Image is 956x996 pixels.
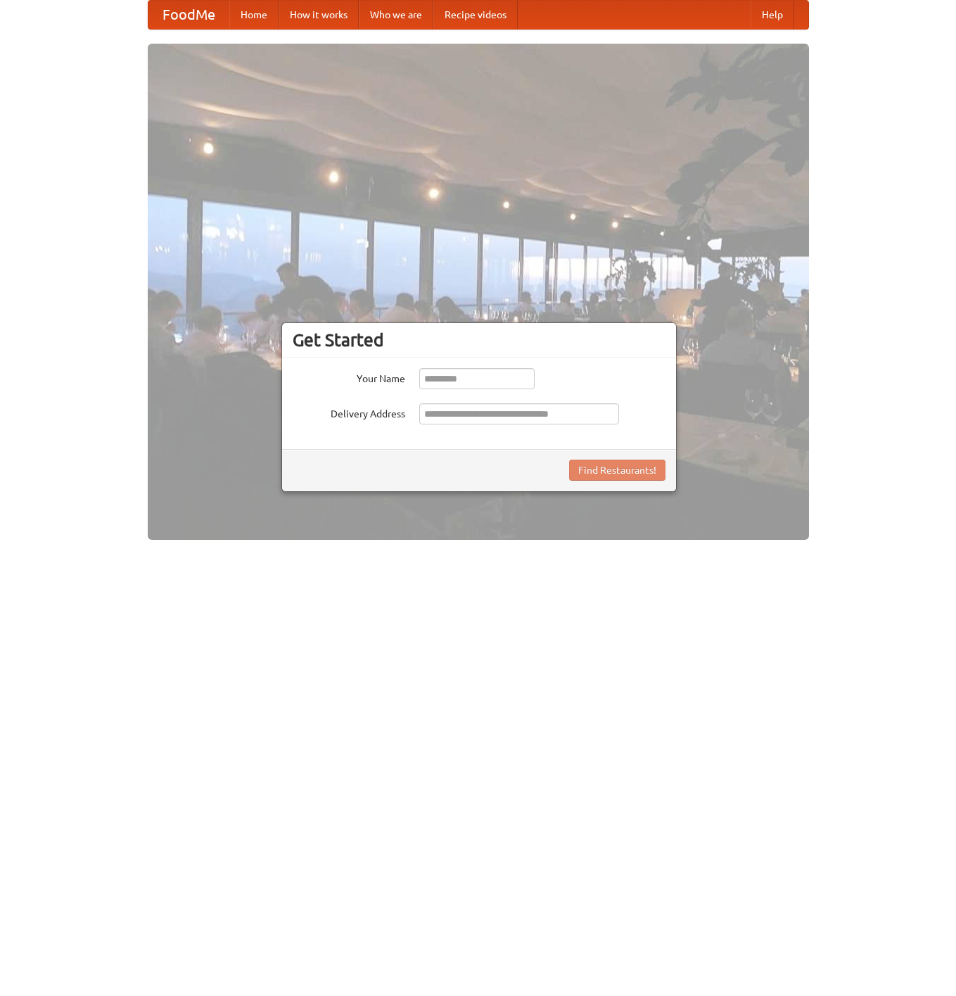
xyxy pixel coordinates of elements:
[433,1,518,29] a: Recipe videos
[148,1,229,29] a: FoodMe
[279,1,359,29] a: How it works
[229,1,279,29] a: Home
[293,368,405,386] label: Your Name
[293,329,665,351] h3: Get Started
[751,1,794,29] a: Help
[293,403,405,421] label: Delivery Address
[359,1,433,29] a: Who we are
[569,460,665,481] button: Find Restaurants!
